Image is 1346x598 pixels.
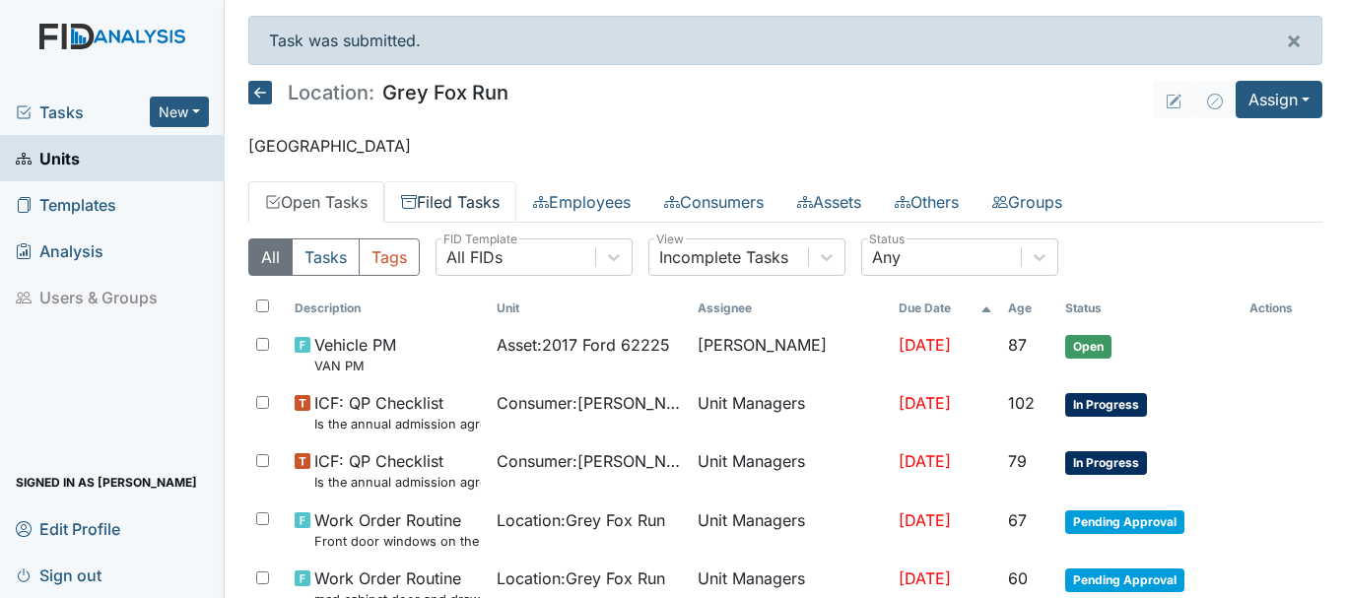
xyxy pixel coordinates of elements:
[1008,335,1027,355] span: 87
[497,566,665,590] span: Location : Grey Fox Run
[150,97,209,127] button: New
[497,449,682,473] span: Consumer : [PERSON_NAME]
[899,393,951,413] span: [DATE]
[314,333,396,375] span: Vehicle PM VAN PM
[647,181,780,223] a: Consumers
[359,238,420,276] button: Tags
[1065,451,1147,475] span: In Progress
[1008,393,1035,413] span: 102
[16,189,116,220] span: Templates
[314,508,480,551] span: Work Order Routine Front door windows on the door
[314,473,480,492] small: Is the annual admission agreement current? (document the date in the comment section)
[314,415,480,433] small: Is the annual admission agreement current? (document the date in the comment section)
[899,451,951,471] span: [DATE]
[16,513,120,544] span: Edit Profile
[16,467,197,498] span: Signed in as [PERSON_NAME]
[1065,393,1147,417] span: In Progress
[690,325,891,383] td: [PERSON_NAME]
[497,333,670,357] span: Asset : 2017 Ford 62225
[497,391,682,415] span: Consumer : [PERSON_NAME]
[891,292,999,325] th: Toggle SortBy
[1286,26,1302,54] span: ×
[248,238,293,276] button: All
[248,181,384,223] a: Open Tasks
[446,245,503,269] div: All FIDs
[292,238,360,276] button: Tasks
[516,181,647,223] a: Employees
[1008,451,1027,471] span: 79
[248,16,1322,65] div: Task was submitted.
[256,299,269,312] input: Toggle All Rows Selected
[899,510,951,530] span: [DATE]
[1065,510,1184,534] span: Pending Approval
[16,143,80,173] span: Units
[489,292,690,325] th: Toggle SortBy
[497,508,665,532] span: Location : Grey Fox Run
[248,238,420,276] div: Type filter
[1008,568,1028,588] span: 60
[1266,17,1321,64] button: ×
[314,532,480,551] small: Front door windows on the door
[899,568,951,588] span: [DATE]
[16,235,103,266] span: Analysis
[976,181,1079,223] a: Groups
[690,383,891,441] td: Unit Managers
[288,83,374,102] span: Location:
[1236,81,1322,118] button: Assign
[248,81,508,104] h5: Grey Fox Run
[780,181,878,223] a: Assets
[314,391,480,433] span: ICF: QP Checklist Is the annual admission agreement current? (document the date in the comment se...
[16,100,150,124] a: Tasks
[872,245,901,269] div: Any
[1057,292,1242,325] th: Toggle SortBy
[690,500,891,559] td: Unit Managers
[1065,335,1111,359] span: Open
[314,449,480,492] span: ICF: QP Checklist Is the annual admission agreement current? (document the date in the comment se...
[1008,510,1027,530] span: 67
[899,335,951,355] span: [DATE]
[690,441,891,499] td: Unit Managers
[1065,568,1184,592] span: Pending Approval
[1242,292,1322,325] th: Actions
[384,181,516,223] a: Filed Tasks
[248,134,1322,158] p: [GEOGRAPHIC_DATA]
[16,560,101,590] span: Sign out
[878,181,976,223] a: Others
[314,357,396,375] small: VAN PM
[1000,292,1058,325] th: Toggle SortBy
[287,292,488,325] th: Toggle SortBy
[690,292,891,325] th: Assignee
[659,245,788,269] div: Incomplete Tasks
